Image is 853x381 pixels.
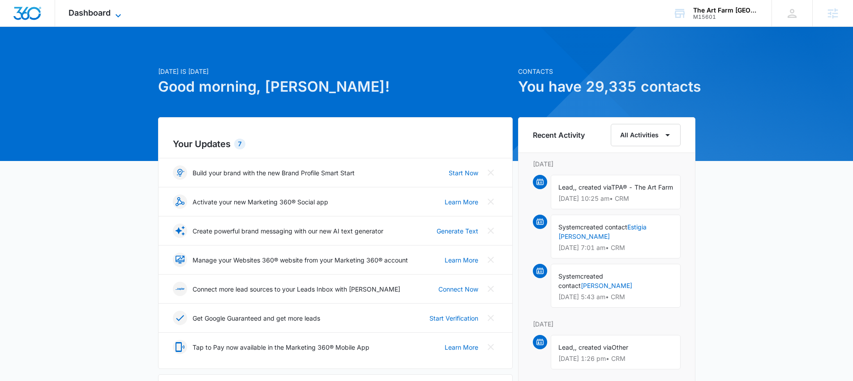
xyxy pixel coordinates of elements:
p: Build your brand with the new Brand Profile Smart Start [193,168,355,178]
span: Lead, [558,343,575,351]
a: Generate Text [437,226,478,236]
span: System [558,223,580,231]
p: Create powerful brand messaging with our new AI text generator [193,226,383,236]
p: Contacts [518,67,695,76]
button: Close [484,165,498,180]
p: Tap to Pay now available in the Marketing 360® Mobile App [193,343,369,352]
span: System [558,272,580,280]
button: Close [484,224,498,238]
span: created contact [580,223,627,231]
button: Close [484,311,498,325]
a: Learn More [445,255,478,265]
span: created contact [558,272,603,289]
p: Activate your new Marketing 360® Social app [193,197,328,207]
h1: Good morning, [PERSON_NAME]! [158,76,513,97]
h6: Recent Activity [533,130,585,140]
a: [PERSON_NAME] [581,282,632,289]
button: All Activities [611,124,681,146]
span: Other [612,343,628,351]
p: Manage your Websites 360® website from your Marketing 360® account [193,255,408,265]
button: Close [484,340,498,354]
h1: You have 29,335 contacts [518,76,695,97]
span: Lead, [558,183,575,191]
a: Learn More [445,343,478,352]
div: account name [693,7,759,14]
p: [DATE] 10:25 am • CRM [558,195,673,202]
button: Close [484,253,498,267]
a: Start Verification [429,313,478,323]
a: Connect Now [438,284,478,294]
a: Learn More [445,197,478,207]
p: [DATE] is [DATE] [158,67,513,76]
a: Start Now [449,168,478,178]
p: [DATE] 5:43 am • CRM [558,294,673,300]
p: Connect more lead sources to your Leads Inbox with [PERSON_NAME] [193,284,400,294]
p: [DATE] [533,159,681,169]
button: Close [484,282,498,296]
p: [DATE] 7:01 am • CRM [558,245,673,251]
p: [DATE] 1:26 pm • CRM [558,356,673,362]
p: [DATE] [533,319,681,329]
span: Dashboard [69,8,111,17]
p: Get Google Guaranteed and get more leads [193,313,320,323]
span: , created via [575,343,612,351]
h2: Your Updates [173,137,498,151]
div: 7 [234,139,245,149]
span: TPA® - The Art Farm [611,183,673,191]
div: account id [693,14,759,20]
span: , created via [575,183,611,191]
button: Close [484,195,498,209]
